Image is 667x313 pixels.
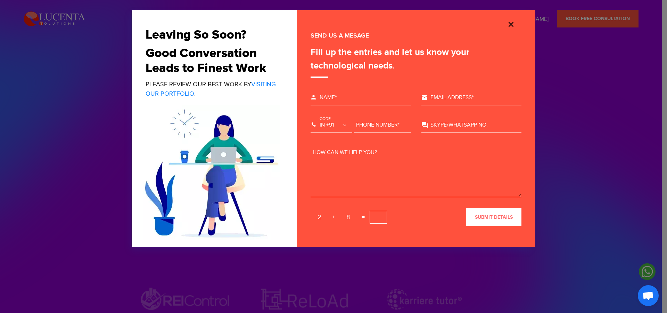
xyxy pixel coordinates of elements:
button: Close [501,19,521,29]
span: = [358,212,368,223]
div: Fill up the entries and let us know your technological needs. [311,46,521,78]
div: SEND US A MESAGE [311,31,521,40]
span: submit details [475,214,513,220]
div: Open chat [638,285,659,306]
h2: Leaving So Soon? [146,27,278,42]
p: Please review our best work by . [146,80,278,98]
h2: Good Conversation Leads to Finest Work [146,46,278,76]
a: Visiting Our Portfolio [146,81,276,97]
span: + [329,212,338,223]
img: cross_icon.png [507,20,515,29]
button: submit details [466,208,521,226]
